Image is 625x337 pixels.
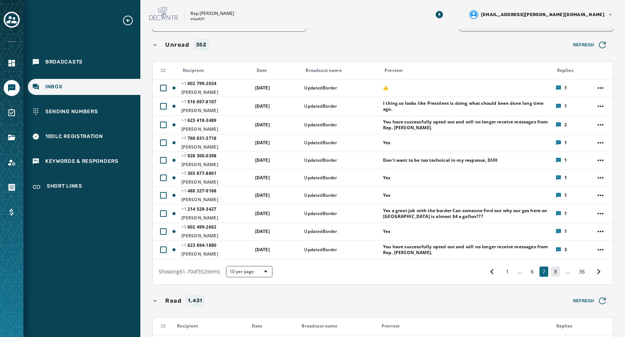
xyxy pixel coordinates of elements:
span: [EMAIL_ADDRESS][PERSON_NAME][DOMAIN_NAME] [481,12,605,18]
div: Broadcast name [302,323,375,329]
span: ... [515,268,525,275]
span: [PERSON_NAME] [181,126,250,132]
span: 10DLC Registration [45,133,103,140]
span: [DATE] [255,175,270,181]
span: Sending Numbers [45,108,98,115]
span: [PERSON_NAME] [181,89,250,95]
span: 480 327 - 9168 [181,188,216,194]
div: Preview [382,323,550,329]
span: 303 877 - 8861 [181,170,216,176]
span: 516 697 - 8107 [181,99,216,105]
span: Yes [383,192,390,198]
span: +1 [181,153,188,159]
span: 214 529 - 3427 [181,206,216,212]
div: 1,431 [186,295,204,306]
span: [DATE] [255,228,270,234]
span: UpdatedBorder [304,229,378,234]
span: 👍 [383,85,389,91]
span: 1 [564,211,567,217]
span: [PERSON_NAME] [181,162,250,168]
a: Navigate to Surveys [4,105,20,121]
button: 10 per page [226,266,273,277]
span: 1 [564,85,567,91]
span: [DATE] [255,85,270,91]
span: [DATE] [255,157,270,163]
span: You have successfully opted out and will no longer receive messages from Rep. [PERSON_NAME]. [383,244,551,256]
span: 1 [564,157,567,163]
span: 1 [564,103,567,109]
div: Date [252,323,295,329]
button: 1 [503,267,512,277]
span: +1 [181,242,188,248]
span: Broadcasts [45,58,83,66]
span: UpdatedBorder [304,211,378,217]
div: Recipient [183,68,250,73]
span: Showing 61 - 70 of 352 items [159,268,220,275]
span: Inbox [45,83,62,91]
span: I thing so looks like President is doing what should been done long time ago. [383,100,551,112]
span: 623 694 - 1880 [181,242,216,248]
span: Read [164,296,183,305]
span: 602 799 - 2034 [181,80,216,87]
span: ... [563,268,573,275]
span: [PERSON_NAME] [181,233,250,239]
span: 1 [564,229,567,234]
span: [DATE] [255,210,270,217]
span: 3 [564,247,567,253]
span: UpdatedBorder [304,175,378,181]
button: Refresh [567,38,613,52]
span: UpdatedBorder [304,247,378,253]
div: Preview [385,68,551,73]
span: [DATE] [255,139,270,146]
span: +1 [181,224,188,230]
span: 1 [564,192,567,198]
a: Navigate to Broadcasts [28,54,140,70]
button: 36 [576,267,588,277]
button: 7 [539,267,548,277]
div: Date [257,68,300,73]
span: Don't want to be too technical in my response, DUH [383,157,497,163]
a: Navigate to 10DLC Registration [28,129,140,145]
span: Yes a great job with the border Can someone find out why our gas here on [GEOGRAPHIC_DATA] is alm... [383,208,551,219]
span: UpdatedBorder [304,85,378,91]
span: 760 831 - 3718 [181,135,216,141]
span: [DATE] [255,122,270,128]
span: 1 [564,140,567,146]
span: Unread [164,41,191,49]
span: Refresh [573,296,607,306]
span: [PERSON_NAME] [181,215,250,221]
span: +1 [181,170,188,176]
span: UpdatedBorder [304,103,378,109]
button: Read1,431 [152,295,567,306]
span: [DATE] [255,192,270,198]
span: Yes [383,175,390,181]
button: 6 [528,267,537,277]
div: 352 [194,39,208,50]
p: a4pdijfr [190,16,205,22]
span: UpdatedBorder [304,192,378,198]
span: Refresh [573,40,607,50]
div: Recipient [177,323,246,329]
span: +1 [181,206,188,212]
div: Replies [557,68,590,73]
a: Navigate to Short Links [28,178,140,196]
span: +1 [181,99,188,105]
a: Navigate to Keywords & Responders [28,153,140,169]
span: 2 [564,122,567,128]
span: UpdatedBorder [304,122,378,128]
span: 928 300 - 0398 [181,153,216,159]
span: [DATE] [255,246,270,253]
span: Keywords & Responders [45,158,118,165]
button: User settings [466,7,616,22]
span: [PERSON_NAME] [181,179,250,185]
span: [DATE] [255,103,270,109]
span: UpdatedBorder [304,140,378,146]
a: Navigate to Orders [4,179,20,195]
a: Navigate to Account [4,154,20,171]
button: 8 [551,267,560,277]
span: 602 499 - 2662 [181,224,216,230]
span: [PERSON_NAME] [181,108,250,114]
button: Unread352 [152,39,564,50]
button: Download Menu [433,8,446,21]
a: Navigate to Home [4,55,20,71]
